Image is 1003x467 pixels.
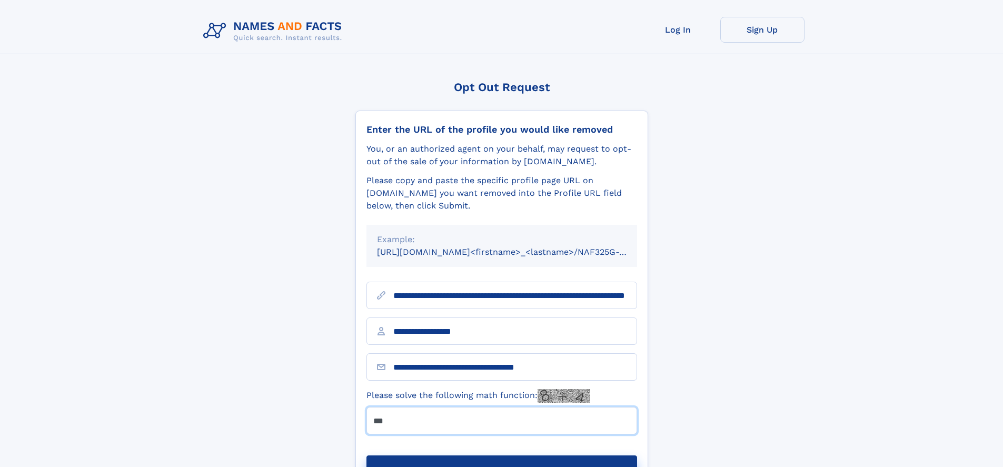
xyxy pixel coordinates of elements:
[636,17,720,43] a: Log In
[355,81,648,94] div: Opt Out Request
[366,143,637,168] div: You, or an authorized agent on your behalf, may request to opt-out of the sale of your informatio...
[199,17,351,45] img: Logo Names and Facts
[366,389,590,403] label: Please solve the following math function:
[377,247,657,257] small: [URL][DOMAIN_NAME]<firstname>_<lastname>/NAF325G-xxxxxxxx
[366,124,637,135] div: Enter the URL of the profile you would like removed
[720,17,805,43] a: Sign Up
[366,174,637,212] div: Please copy and paste the specific profile page URL on [DOMAIN_NAME] you want removed into the Pr...
[377,233,627,246] div: Example:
